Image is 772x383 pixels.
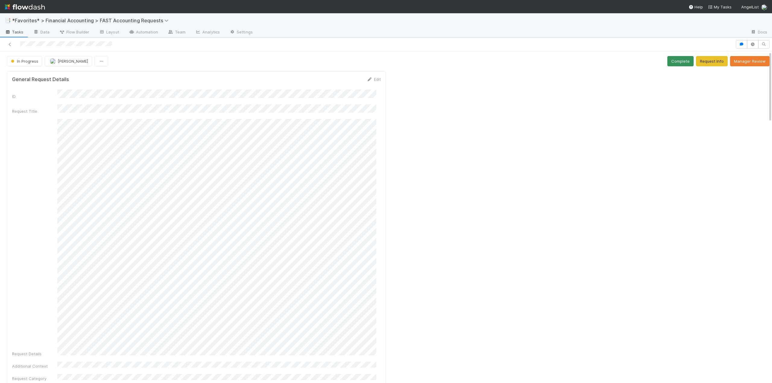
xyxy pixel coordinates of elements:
[367,77,381,82] a: Edit
[45,56,92,66] button: [PERSON_NAME]
[5,18,11,23] span: 📑
[12,108,57,114] div: Request Title
[225,28,258,37] a: Settings
[10,59,38,64] span: In Progress
[741,5,759,9] span: AngelList
[12,375,57,381] div: Request Category
[708,4,732,10] a: My Tasks
[12,363,57,369] div: Additional Context
[124,28,163,37] a: Automation
[746,28,772,37] a: Docs
[708,5,732,9] span: My Tasks
[761,4,767,10] img: avatar_705f3a58-2659-4f93-91ad-7a5be837418b.png
[688,4,703,10] div: Help
[54,28,94,37] a: Flow Builder
[12,77,69,83] h5: General Request Details
[667,56,694,66] button: Complete
[12,351,57,357] div: Request Details
[5,29,24,35] span: Tasks
[12,17,172,24] span: *Favorites* > Financial Accounting > FAST Accounting Requests
[59,29,89,35] span: Flow Builder
[28,28,54,37] a: Data
[730,56,770,66] button: Manager Review
[163,28,190,37] a: Team
[58,59,88,64] span: [PERSON_NAME]
[190,28,225,37] a: Analytics
[5,2,45,12] img: logo-inverted-e16ddd16eac7371096b0.svg
[50,58,56,64] img: avatar_fee1282a-8af6-4c79-b7c7-bf2cfad99775.png
[696,56,728,66] button: Request Info
[94,28,124,37] a: Layout
[7,56,42,66] button: In Progress
[12,93,57,99] div: ID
